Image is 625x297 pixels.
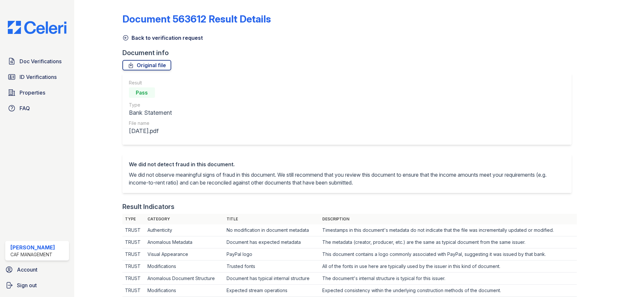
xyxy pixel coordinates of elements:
td: The metadata (creator, producer, etc.) are the same as typical document from the same issuer. [320,236,577,248]
a: Doc Verifications [5,55,69,68]
span: Sign out [17,281,37,289]
td: This document contains a logo commonly associated with PayPal, suggesting it was issued by that b... [320,248,577,260]
div: CAF Management [10,251,55,258]
th: Description [320,214,577,224]
td: TRUST [122,224,145,236]
td: No modification in document metadata [224,224,320,236]
th: Category [145,214,224,224]
p: We did not observe meaningful signs of fraud in this document. We still recommend that you review... [129,171,565,186]
td: Modifications [145,260,224,273]
td: Authenticity [145,224,224,236]
span: FAQ [20,104,30,112]
a: Document 563612 Result Details [122,13,271,25]
iframe: chat widget [598,271,618,290]
td: TRUST [122,285,145,297]
td: PayPal logo [224,248,320,260]
td: Document has typical internal structure [224,273,320,285]
a: ID Verifications [5,70,69,83]
td: Trusted fonts [224,260,320,273]
span: ID Verifications [20,73,57,81]
a: Account [3,263,72,276]
div: File name [129,120,172,126]
a: FAQ [5,102,69,115]
td: Anomalous Document Structure [145,273,224,285]
td: Anomalous Metadata [145,236,224,248]
a: Back to verification request [122,34,203,42]
td: Expected stream operations [224,285,320,297]
div: Result Indicators [122,202,174,211]
td: Timestamps in this document's metadata do not indicate that the file was incrementally updated or... [320,224,577,236]
div: [PERSON_NAME] [10,244,55,251]
td: TRUST [122,236,145,248]
a: Sign out [3,279,72,292]
span: Doc Verifications [20,57,62,65]
div: Document info [122,48,577,57]
div: [DATE].pdf [129,126,172,136]
td: TRUST [122,273,145,285]
td: All of the fonts in use here are typically used by the issuer in this kind of document. [320,260,577,273]
div: Pass [129,87,155,98]
div: Result [129,80,172,86]
td: Expected consistency within the underlying construction methods of the document. [320,285,577,297]
a: Properties [5,86,69,99]
span: Account [17,266,37,274]
td: TRUST [122,248,145,260]
td: Visual Appearance [145,248,224,260]
th: Title [224,214,320,224]
td: Modifications [145,285,224,297]
div: We did not detect fraud in this document. [129,160,565,168]
td: TRUST [122,260,145,273]
div: Bank Statement [129,108,172,117]
div: Type [129,102,172,108]
td: The document's internal structure is typical for this issuer. [320,273,577,285]
span: Properties [20,89,45,97]
img: CE_Logo_Blue-a8612792a0a2168367f1c8372b55b34899dd931a85d93a1a3d3e32e68fde9ad4.png [3,21,72,34]
td: Document has expected metadata [224,236,320,248]
a: Original file [122,60,171,70]
th: Type [122,214,145,224]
